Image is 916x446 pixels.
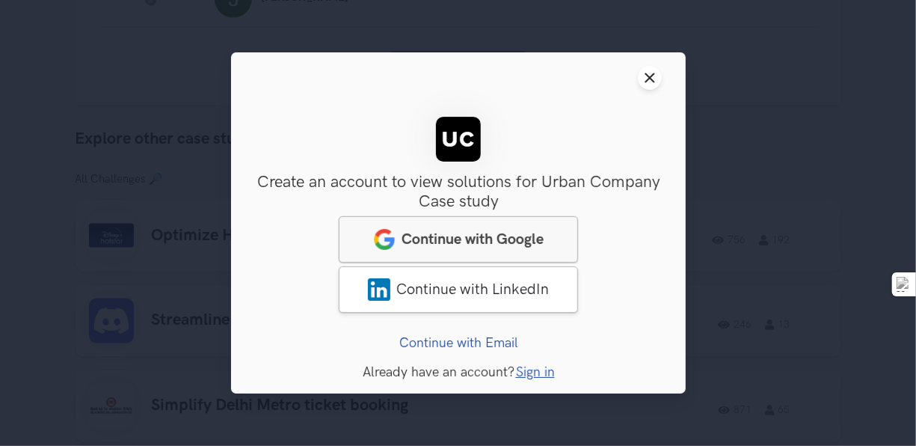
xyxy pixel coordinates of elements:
h3: Create an account to view solutions for Urban Company Case study [255,173,662,213]
a: LinkedInContinue with LinkedIn [339,266,578,313]
span: Continue with Google [402,230,544,248]
a: googleContinue with Google [339,216,578,263]
span: Continue with LinkedIn [396,281,549,299]
a: Continue with Email [399,335,517,351]
a: Sign in [515,364,554,380]
img: google [373,228,396,251]
span: Already have an account? [362,364,514,380]
img: LinkedIn [368,278,390,301]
